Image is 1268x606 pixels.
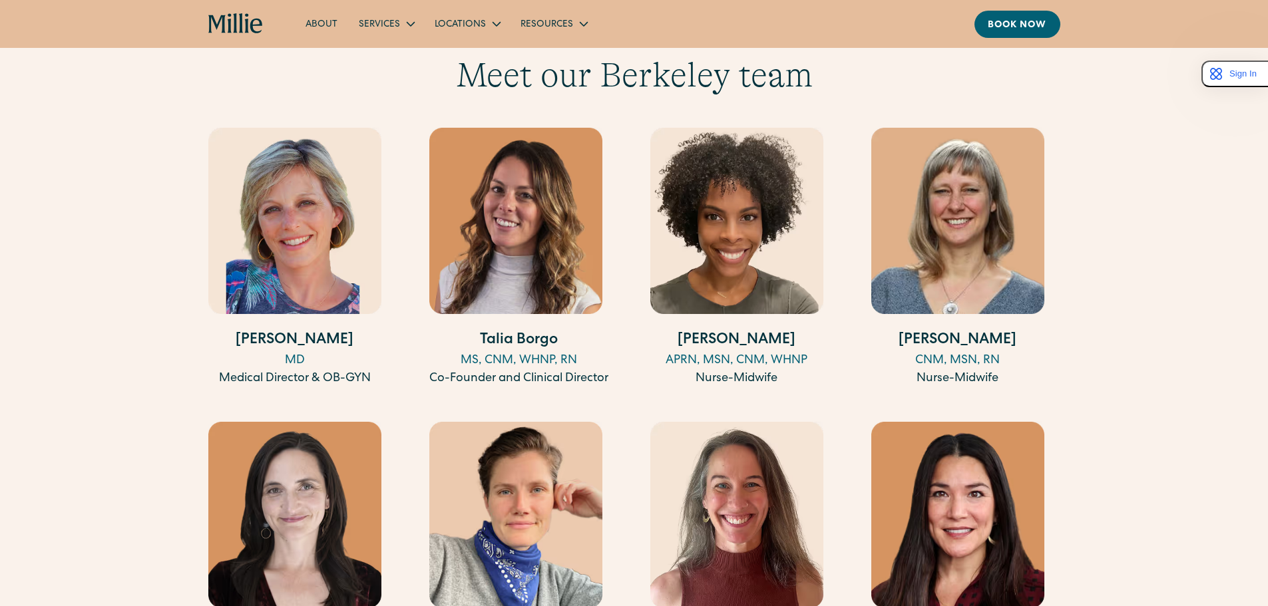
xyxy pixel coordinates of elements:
[871,352,1044,370] div: CNM, MSN, RN
[424,13,510,35] div: Locations
[208,370,381,388] div: Medical Director & OB-GYN
[871,128,1044,388] a: [PERSON_NAME]CNM, MSN, RNNurse-Midwife
[974,11,1060,38] a: Book now
[208,330,381,352] h4: [PERSON_NAME]
[429,352,608,370] div: MS, CNM, WHNP, RN
[510,13,597,35] div: Resources
[208,352,381,370] div: MD
[359,18,400,32] div: Services
[208,13,264,35] a: home
[871,330,1044,352] h4: [PERSON_NAME]
[208,128,381,388] a: [PERSON_NAME]MDMedical Director & OB-GYN
[429,330,608,352] h4: Talia Borgo
[650,330,823,352] h4: [PERSON_NAME]
[650,352,823,370] div: APRN, MSN, CNM, WHNP
[650,128,823,388] a: [PERSON_NAME]APRN, MSN, CNM, WHNPNurse-Midwife
[521,18,573,32] div: Resources
[348,13,424,35] div: Services
[650,370,823,388] div: Nurse-Midwife
[295,13,348,35] a: About
[429,370,608,388] div: Co-Founder and Clinical Director
[871,370,1044,388] div: Nurse-Midwife
[988,19,1047,33] div: Book now
[429,128,608,388] a: Talia BorgoMS, CNM, WHNP, RNCo-Founder and Clinical Director
[435,18,486,32] div: Locations
[208,55,1060,96] h3: Meet our Berkeley team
